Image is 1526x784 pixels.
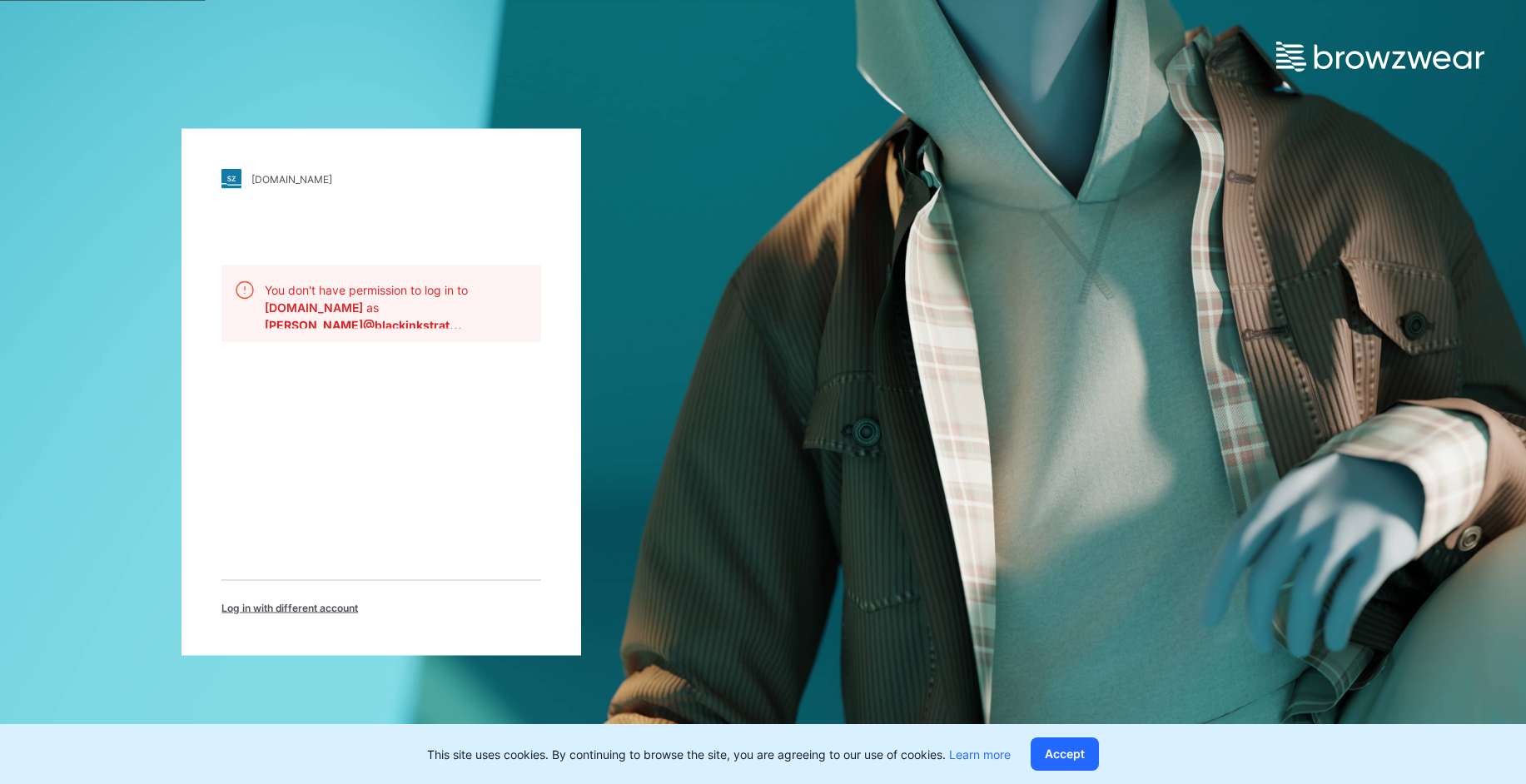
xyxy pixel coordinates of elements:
[265,318,462,332] b: jessie@blackinkstrategy.com
[221,169,541,189] a: [DOMAIN_NAME]
[235,280,255,300] img: alert.76a3ded3c87c6ed799a365e1fca291d4.svg
[251,172,332,185] div: [DOMAIN_NAME]
[1276,42,1484,72] img: browzwear-logo.e42bd6dac1945053ebaf764b6aa21510.svg
[221,169,241,189] img: stylezone-logo.562084cfcfab977791bfbf7441f1a819.svg
[221,601,358,616] span: Log in with different account
[949,747,1011,762] a: Learn more
[1031,737,1099,771] button: Accept
[265,281,528,316] p: You don't have permission to log in to as
[427,746,1011,763] p: This site uses cookies. By continuing to browse the site, you are agreeing to our use of cookies.
[265,300,366,315] b: [DOMAIN_NAME]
